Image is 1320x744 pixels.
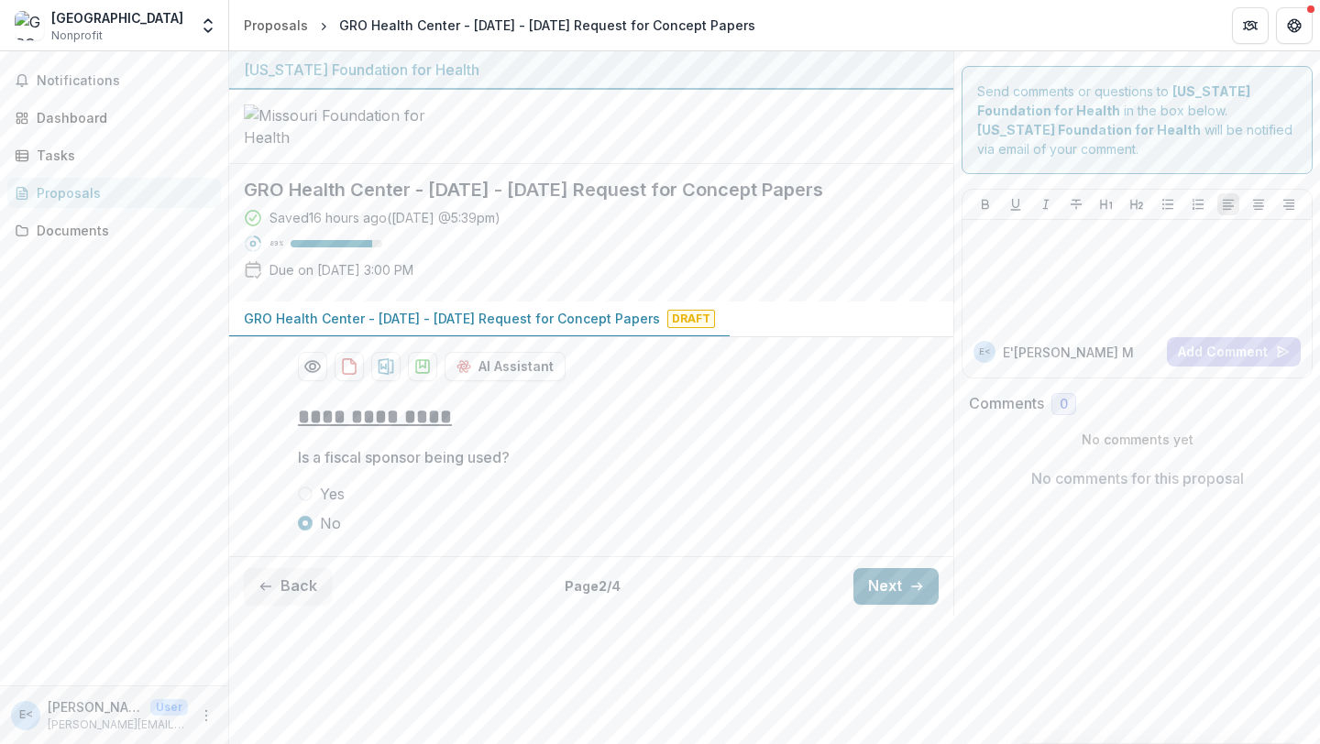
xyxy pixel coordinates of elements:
div: Send comments or questions to in the box below. will be notified via email of your comment. [962,66,1313,174]
button: Bullet List [1157,193,1179,215]
p: Due on [DATE] 3:00 PM [269,260,413,279]
p: Is a fiscal sponsor being used? [298,446,510,468]
button: download-proposal [408,352,437,381]
img: Missouri Foundation for Health [244,104,427,148]
button: Bold [974,193,996,215]
span: No [320,512,341,534]
button: Notifications [7,66,221,95]
button: Back [244,568,332,605]
button: download-proposal [335,352,364,381]
button: More [195,705,217,727]
div: Saved 16 hours ago ( [DATE] @ 5:39pm ) [269,208,500,227]
a: Proposals [236,12,315,38]
p: No comments for this proposal [1031,467,1244,489]
button: Align Left [1217,193,1239,215]
span: Draft [667,310,715,328]
button: Partners [1232,7,1269,44]
h2: GRO Health Center - [DATE] - [DATE] Request for Concept Papers [244,179,909,201]
button: Strike [1065,193,1087,215]
div: [GEOGRAPHIC_DATA] [51,8,183,27]
span: 0 [1060,397,1068,412]
button: Ordered List [1187,193,1209,215]
button: Italicize [1035,193,1057,215]
a: Dashboard [7,103,221,133]
a: Documents [7,215,221,246]
div: E'Lisa Moss <elisa@grohealthcenter.org> [979,347,991,356]
p: No comments yet [969,430,1305,449]
p: Page 2 / 4 [565,576,621,596]
p: [PERSON_NAME] <[PERSON_NAME][EMAIL_ADDRESS][DOMAIN_NAME]> [48,697,143,717]
div: GRO Health Center - [DATE] - [DATE] Request for Concept Papers [339,16,755,35]
button: Get Help [1276,7,1313,44]
p: User [150,699,188,716]
div: Dashboard [37,108,206,127]
img: GRO Health Center [15,11,44,40]
div: E'Lisa Moss <elisa@grohealthcenter.org> [19,709,33,721]
h2: Comments [969,395,1044,412]
a: Tasks [7,140,221,170]
button: Add Comment [1167,337,1301,367]
nav: breadcrumb [236,12,763,38]
p: E'[PERSON_NAME] M [1003,343,1134,362]
div: Proposals [244,16,308,35]
div: Proposals [37,183,206,202]
button: Underline [1005,193,1027,215]
a: Proposals [7,178,221,208]
button: Align Right [1278,193,1300,215]
button: Preview 55d6e0f5-e159-42fd-b1f9-689451fff076-0.pdf [298,352,327,381]
span: Nonprofit [51,27,103,44]
button: Heading 2 [1126,193,1148,215]
p: [PERSON_NAME][EMAIL_ADDRESS][DOMAIN_NAME] [48,717,188,733]
p: GRO Health Center - [DATE] - [DATE] Request for Concept Papers [244,309,660,328]
strong: [US_STATE] Foundation for Health [977,122,1201,137]
button: Next [853,568,939,605]
span: Yes [320,483,345,505]
div: Tasks [37,146,206,165]
p: 89 % [269,237,283,250]
button: Align Center [1248,193,1270,215]
button: Open entity switcher [195,7,221,44]
button: download-proposal [371,352,401,381]
button: AI Assistant [445,352,566,381]
div: [US_STATE] Foundation for Health [244,59,939,81]
div: Documents [37,221,206,240]
span: Notifications [37,73,214,89]
button: Heading 1 [1095,193,1117,215]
